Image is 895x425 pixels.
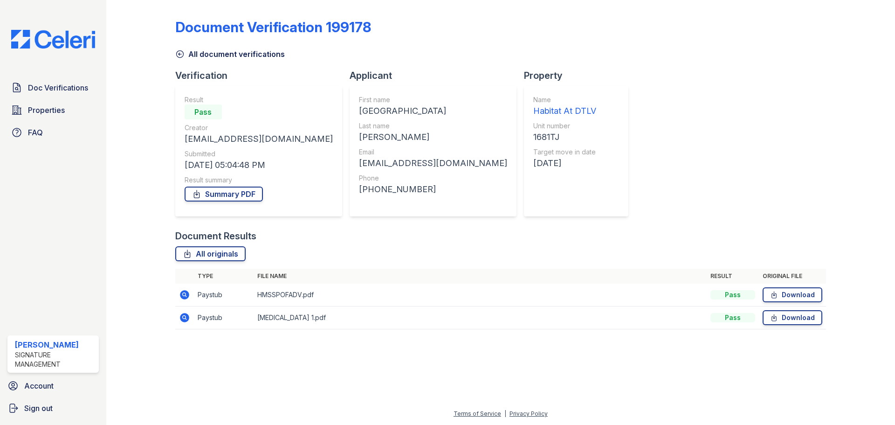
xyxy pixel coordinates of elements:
[533,95,596,118] a: Name Habitat At DTLV
[856,388,886,416] iframe: chat widget
[763,287,822,302] a: Download
[185,159,333,172] div: [DATE] 05:04:48 PM
[533,95,596,105] div: Name
[533,105,596,118] div: Habitat At DTLV
[175,230,256,243] div: Document Results
[185,123,333,132] div: Creator
[185,105,222,119] div: Pass
[15,350,95,369] div: Signature Management
[759,269,826,284] th: Original file
[509,410,548,417] a: Privacy Policy
[359,157,507,170] div: [EMAIL_ADDRESS][DOMAIN_NAME]
[194,284,254,307] td: Paystub
[185,187,263,202] a: Summary PDF
[28,127,43,138] span: FAQ
[254,269,707,284] th: File name
[359,105,507,118] div: [GEOGRAPHIC_DATA]
[504,410,506,417] div: |
[254,307,707,329] td: [MEDICAL_DATA] 1.pdf
[4,30,103,49] img: CE_Logo_Blue-a8612792a0a2168367f1c8372b55b34899dd931a85d93a1a3d3e32e68fde9ad4.png
[359,95,507,105] div: First name
[24,403,53,414] span: Sign out
[175,246,246,261] a: All originals
[710,290,755,300] div: Pass
[24,380,54,391] span: Account
[194,307,254,329] td: Paystub
[194,269,254,284] th: Type
[350,69,524,82] div: Applicant
[359,131,507,144] div: [PERSON_NAME]
[4,376,103,395] a: Account
[175,49,285,60] a: All document verifications
[4,399,103,418] a: Sign out
[185,95,333,105] div: Result
[7,78,99,97] a: Doc Verifications
[7,123,99,142] a: FAQ
[359,121,507,131] div: Last name
[359,174,507,183] div: Phone
[359,183,507,196] div: [PHONE_NUMBER]
[533,157,596,170] div: [DATE]
[763,310,822,325] a: Download
[254,284,707,307] td: HMSSPOFADV.pdf
[185,149,333,159] div: Submitted
[185,175,333,185] div: Result summary
[533,121,596,131] div: Unit number
[28,105,65,116] span: Properties
[533,131,596,144] div: 1681TJ
[533,147,596,157] div: Target move in date
[185,132,333,146] div: [EMAIL_ADDRESS][DOMAIN_NAME]
[524,69,636,82] div: Property
[7,101,99,119] a: Properties
[710,313,755,322] div: Pass
[175,69,350,82] div: Verification
[707,269,759,284] th: Result
[175,19,371,35] div: Document Verification 199178
[15,339,95,350] div: [PERSON_NAME]
[28,82,88,93] span: Doc Verifications
[454,410,501,417] a: Terms of Service
[359,147,507,157] div: Email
